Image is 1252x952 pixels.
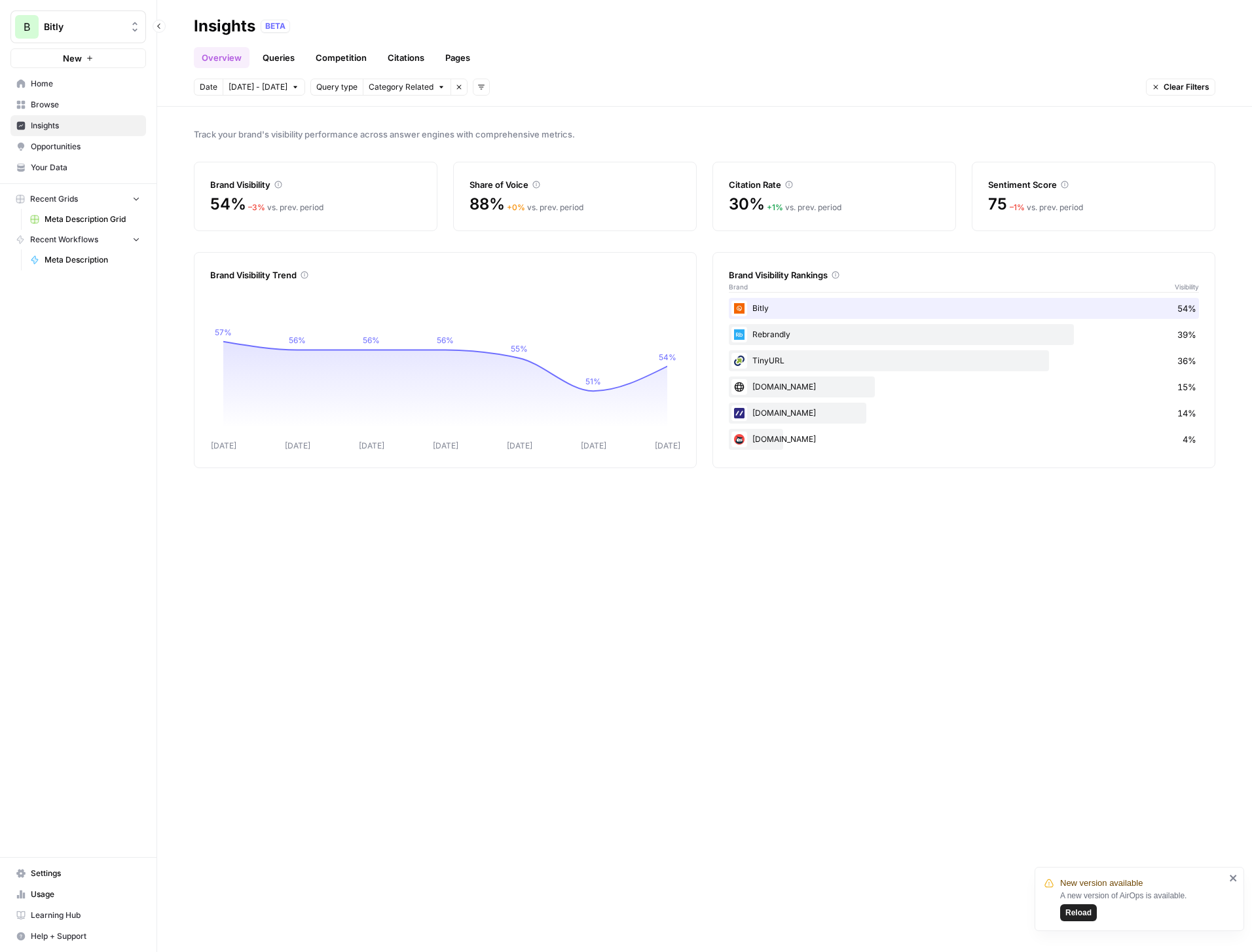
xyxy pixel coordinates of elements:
button: Reload [1060,904,1097,921]
div: vs. prev. period [1010,202,1083,213]
span: – 3 % [248,202,265,212]
span: Track your brand's visibility performance across answer engines with comprehensive metrics. [194,128,1215,141]
span: 88% [469,194,504,215]
div: Brand Visibility Rankings [729,268,1199,282]
span: Usage [31,888,140,900]
a: Citations [380,47,432,68]
a: Queries [255,47,303,68]
div: BETA [261,20,290,33]
div: vs. prev. period [767,202,841,213]
div: TinyURL [729,350,1199,371]
span: [DATE] - [DATE] [229,81,287,93]
div: A new version of AirOps is available. [1060,890,1225,921]
span: Clear Filters [1164,81,1209,93]
span: Recent Workflows [30,234,98,246]
a: Browse [10,94,146,115]
span: Opportunities [31,141,140,153]
a: Meta Description Grid [24,209,146,230]
img: d3o86dh9e5t52ugdlebkfaguyzqk [731,431,747,447]
tspan: [DATE] [433,441,458,450]
span: 15% [1177,380,1196,394]
span: Visibility [1175,282,1199,292]
a: Home [10,73,146,94]
span: 75 [988,194,1007,215]
button: Category Related [363,79,451,96]
img: x0q8eild9t3ek7vtyiijozvaum03 [731,301,747,316]
div: [DOMAIN_NAME] [729,403,1199,424]
span: Settings [31,868,140,879]
span: Meta Description [45,254,140,266]
button: Recent Workflows [10,230,146,249]
span: 36% [1177,354,1196,367]
span: Bitly [44,20,123,33]
a: Usage [10,884,146,905]
tspan: [DATE] [359,441,384,450]
span: Query type [316,81,358,93]
button: New [10,48,146,68]
span: Help + Support [31,930,140,942]
img: 14ti496qrlhkiozz36mrb5n2z2ri [731,405,747,421]
div: Rebrandly [729,324,1199,345]
a: Meta Description [24,249,146,270]
span: New version available [1060,877,1143,890]
div: Insights [194,16,255,37]
span: Brand [729,282,748,292]
div: Brand Visibility [210,178,421,191]
a: Your Data [10,157,146,178]
tspan: [DATE] [211,441,236,450]
button: Clear Filters [1146,79,1215,96]
button: Help + Support [10,926,146,947]
span: Your Data [31,162,140,174]
tspan: [DATE] [285,441,310,450]
a: Competition [308,47,375,68]
span: Date [200,81,217,93]
tspan: 54% [659,352,676,362]
a: Opportunities [10,136,146,157]
button: close [1229,873,1238,883]
span: Browse [31,99,140,111]
div: Citation Rate [729,178,940,191]
tspan: 56% [437,335,454,345]
div: [DOMAIN_NAME] [729,429,1199,450]
span: New [63,52,82,65]
div: Sentiment Score [988,178,1199,191]
img: 8kljmzsa1zhebam3dr30b6tzb1ve [731,327,747,342]
div: Brand Visibility Trend [210,268,680,282]
span: Reload [1065,907,1092,919]
div: [DOMAIN_NAME] [729,376,1199,397]
button: Workspace: Bitly [10,10,146,43]
tspan: 56% [363,335,380,345]
img: bhp28keqzubus46da8pm8vuil3pw [731,353,747,369]
span: + 1 % [767,202,783,212]
div: Share of Voice [469,178,680,191]
span: 54% [210,194,246,215]
div: vs. prev. period [248,202,323,213]
span: 30% [729,194,764,215]
span: Learning Hub [31,909,140,921]
a: Insights [10,115,146,136]
tspan: [DATE] [581,441,606,450]
a: Overview [194,47,249,68]
button: [DATE] - [DATE] [223,79,305,96]
tspan: 56% [289,335,306,345]
span: Insights [31,120,140,132]
span: 4% [1183,433,1196,446]
tspan: [DATE] [507,441,532,450]
span: 54% [1177,302,1196,315]
tspan: 57% [215,327,232,337]
tspan: 51% [585,376,601,386]
span: 39% [1177,328,1196,341]
span: Home [31,78,140,90]
span: Recent Grids [30,193,78,205]
tspan: 55% [511,344,528,354]
a: Pages [437,47,478,68]
div: Bitly [729,298,1199,319]
span: Category Related [369,81,433,93]
span: + 0 % [507,202,525,212]
button: Recent Grids [10,189,146,209]
span: Meta Description Grid [45,213,140,225]
span: 14% [1177,407,1196,420]
a: Settings [10,863,146,884]
div: vs. prev. period [507,202,583,213]
tspan: [DATE] [655,441,680,450]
